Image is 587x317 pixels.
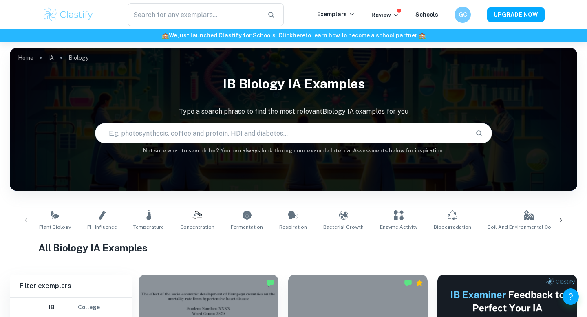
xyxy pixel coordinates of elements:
span: pH Influence [87,223,117,231]
h1: All Biology IA Examples [38,240,549,255]
input: E.g. photosynthesis, coffee and protein, HDI and diabetes... [95,122,469,145]
input: Search for any exemplars... [128,3,261,26]
span: 🏫 [162,32,169,39]
a: Home [18,52,33,64]
span: Concentration [180,223,214,231]
span: 🏫 [419,32,426,39]
a: IA [48,52,54,64]
a: here [293,32,305,39]
div: Premium [415,279,424,287]
p: Exemplars [317,10,355,19]
h6: Not sure what to search for? You can always look through our example Internal Assessments below f... [10,147,577,155]
button: Search [472,126,486,140]
p: Type a search phrase to find the most relevant Biology IA examples for you [10,107,577,117]
span: Fermentation [231,223,263,231]
p: Review [371,11,399,20]
span: Temperature [133,223,164,231]
h6: Filter exemplars [10,275,132,297]
span: Bacterial Growth [323,223,364,231]
span: Respiration [279,223,307,231]
h1: IB Biology IA examples [10,71,577,97]
h6: We just launched Clastify for Schools. Click to learn how to become a school partner. [2,31,585,40]
a: Schools [415,11,438,18]
button: Help and Feedback [563,288,579,305]
button: GC [455,7,471,23]
button: UPGRADE NOW [487,7,545,22]
span: Biodegradation [434,223,471,231]
img: Marked [404,279,412,287]
span: Plant Biology [39,223,71,231]
img: Marked [266,279,274,287]
p: Biology [68,53,88,62]
span: Soil and Environmental Conditions [488,223,571,231]
h6: GC [458,10,468,19]
span: Enzyme Activity [380,223,417,231]
img: Clastify logo [42,7,94,23]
